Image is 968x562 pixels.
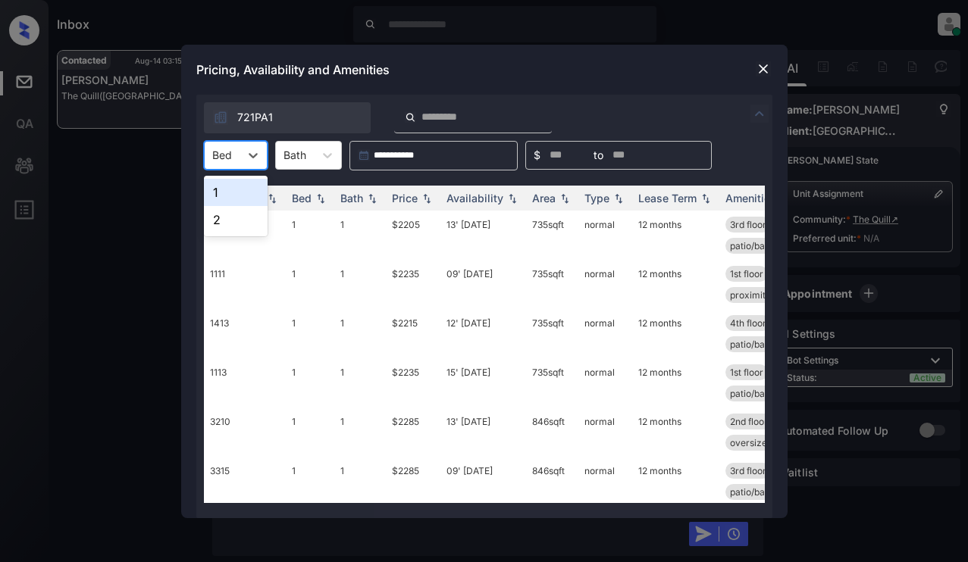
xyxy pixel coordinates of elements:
[440,457,526,506] td: 09' [DATE]
[526,358,578,407] td: 735 sqft
[730,437,807,448] span: oversized garde...
[730,339,788,350] span: patio/balcony
[334,211,386,260] td: 1
[392,192,418,205] div: Price
[334,407,386,457] td: 1
[578,211,632,260] td: normal
[204,179,268,206] div: 1
[526,457,578,506] td: 846 sqft
[213,110,228,125] img: icon-zuma
[750,105,769,123] img: icon-zuma
[632,457,719,506] td: 12 months
[204,260,286,309] td: 1111
[584,192,609,205] div: Type
[265,192,280,203] img: sorting
[578,457,632,506] td: normal
[286,457,334,506] td: 1
[730,486,788,498] span: patio/balcony
[638,192,697,205] div: Lease Term
[632,358,719,407] td: 12 months
[334,260,386,309] td: 1
[730,388,788,399] span: patio/balcony
[386,457,440,506] td: $2285
[578,260,632,309] td: normal
[578,358,632,407] td: normal
[286,260,334,309] td: 1
[505,192,520,203] img: sorting
[237,109,273,126] span: 721PA1
[386,211,440,260] td: $2205
[594,147,603,164] span: to
[204,457,286,506] td: 3315
[725,192,776,205] div: Amenities
[440,358,526,407] td: 15' [DATE]
[365,192,380,203] img: sorting
[334,309,386,358] td: 1
[446,192,503,205] div: Availability
[526,260,578,309] td: 735 sqft
[386,358,440,407] td: $2235
[632,309,719,358] td: 12 months
[632,211,719,260] td: 12 months
[405,111,416,124] img: icon-zuma
[292,192,312,205] div: Bed
[340,192,363,205] div: Bath
[440,260,526,309] td: 09' [DATE]
[334,358,386,407] td: 1
[578,407,632,457] td: normal
[386,407,440,457] td: $2285
[286,309,334,358] td: 1
[534,147,540,164] span: $
[730,268,763,279] span: 1st floor
[204,358,286,407] td: 1113
[578,309,632,358] td: normal
[611,192,626,203] img: sorting
[386,260,440,309] td: $2235
[532,192,556,205] div: Area
[730,240,788,251] span: patio/balcony
[730,465,766,476] span: 3rd floor
[730,289,804,301] span: proximity to am...
[204,407,286,457] td: 3210
[756,61,771,76] img: close
[419,192,434,203] img: sorting
[334,457,386,506] td: 1
[526,407,578,457] td: 846 sqft
[440,407,526,457] td: 13' [DATE]
[286,358,334,407] td: 1
[313,192,328,203] img: sorting
[730,416,768,427] span: 2nd floor
[698,192,713,203] img: sorting
[440,309,526,358] td: 12' [DATE]
[730,219,766,230] span: 3rd floor
[204,206,268,233] div: 2
[204,309,286,358] td: 1413
[730,317,766,329] span: 4th floor
[286,211,334,260] td: 1
[632,407,719,457] td: 12 months
[386,309,440,358] td: $2215
[730,367,763,378] span: 1st floor
[526,309,578,358] td: 735 sqft
[440,211,526,260] td: 13' [DATE]
[632,260,719,309] td: 12 months
[526,211,578,260] td: 735 sqft
[181,45,788,95] div: Pricing, Availability and Amenities
[286,407,334,457] td: 1
[557,192,572,203] img: sorting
